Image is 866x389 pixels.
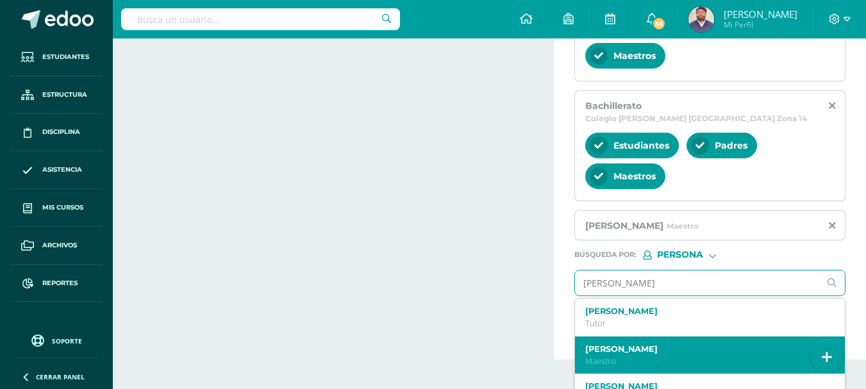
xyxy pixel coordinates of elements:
[42,90,87,100] span: Estructura
[10,76,103,114] a: Estructura
[42,203,83,213] span: Mis cursos
[613,140,669,151] span: Estudiantes
[667,221,699,231] span: Maestro
[42,165,82,175] span: Asistencia
[652,17,666,31] span: 56
[10,151,103,189] a: Asistencia
[585,356,825,367] p: Maestro
[42,278,78,288] span: Reportes
[724,8,797,21] span: [PERSON_NAME]
[42,240,77,251] span: Archivos
[688,6,714,32] img: 1759cf95f6b189d69a069e26bb5613d3.png
[10,265,103,302] a: Reportes
[121,8,400,30] input: Busca un usuario...
[585,344,825,354] label: [PERSON_NAME]
[585,306,825,316] label: [PERSON_NAME]
[42,52,89,62] span: Estudiantes
[15,331,97,349] a: Soporte
[613,170,656,182] span: Maestros
[52,336,82,345] span: Soporte
[36,372,85,381] span: Cerrar panel
[715,140,747,151] span: Padres
[585,100,642,112] span: Bachillerato
[613,50,656,62] span: Maestros
[724,19,797,30] span: Mi Perfil
[10,38,103,76] a: Estudiantes
[10,114,103,152] a: Disciplina
[575,270,820,295] input: Ej. Mario Galindo
[10,227,103,265] a: Archivos
[42,127,80,137] span: Disciplina
[10,189,103,227] a: Mis cursos
[657,251,703,258] span: Persona
[574,251,637,258] span: Búsqueda por :
[585,113,807,123] span: Colegio [PERSON_NAME] [GEOGRAPHIC_DATA] Zona 14
[585,220,663,231] span: [PERSON_NAME]
[643,251,739,260] div: [object Object]
[585,318,825,329] p: Tutor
